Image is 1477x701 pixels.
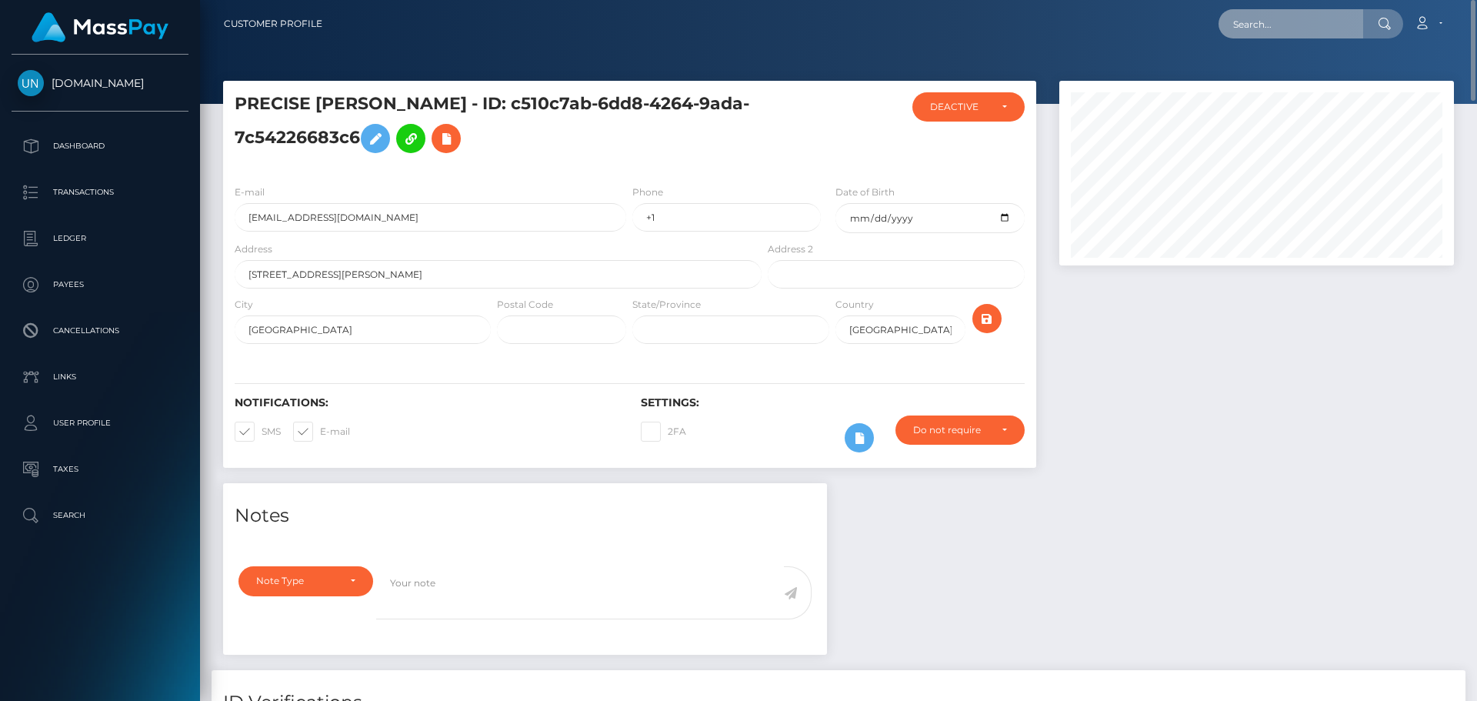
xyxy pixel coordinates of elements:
button: Note Type [238,566,373,596]
button: Do not require [895,416,1025,445]
p: Transactions [18,181,182,204]
button: DEACTIVE [912,92,1025,122]
a: Cancellations [12,312,188,350]
h4: Notes [235,502,815,529]
label: Date of Birth [835,185,895,199]
a: Dashboard [12,127,188,165]
a: User Profile [12,404,188,442]
a: Search [12,496,188,535]
span: [DOMAIN_NAME] [12,76,188,90]
div: DEACTIVE [930,101,989,113]
div: Note Type [256,575,338,587]
a: Taxes [12,450,188,489]
a: Links [12,358,188,396]
label: Country [835,298,874,312]
h6: Settings: [641,396,1024,409]
p: User Profile [18,412,182,435]
p: Dashboard [18,135,182,158]
label: 2FA [641,422,686,442]
label: Address 2 [768,242,813,256]
input: Search... [1219,9,1363,38]
label: Phone [632,185,663,199]
label: E-mail [293,422,350,442]
p: Payees [18,273,182,296]
label: Postal Code [497,298,553,312]
label: SMS [235,422,281,442]
img: MassPay Logo [32,12,168,42]
label: State/Province [632,298,701,312]
label: City [235,298,253,312]
div: Do not require [913,424,989,436]
a: Transactions [12,173,188,212]
p: Search [18,504,182,527]
p: Links [18,366,182,389]
a: Customer Profile [224,8,322,40]
a: Payees [12,265,188,304]
h5: PRECISE [PERSON_NAME] - ID: c510c7ab-6dd8-4264-9ada-7c54226683c6 [235,92,753,161]
p: Taxes [18,458,182,481]
a: Ledger [12,219,188,258]
img: Unlockt.me [18,70,44,96]
p: Ledger [18,227,182,250]
h6: Notifications: [235,396,618,409]
label: E-mail [235,185,265,199]
p: Cancellations [18,319,182,342]
label: Address [235,242,272,256]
